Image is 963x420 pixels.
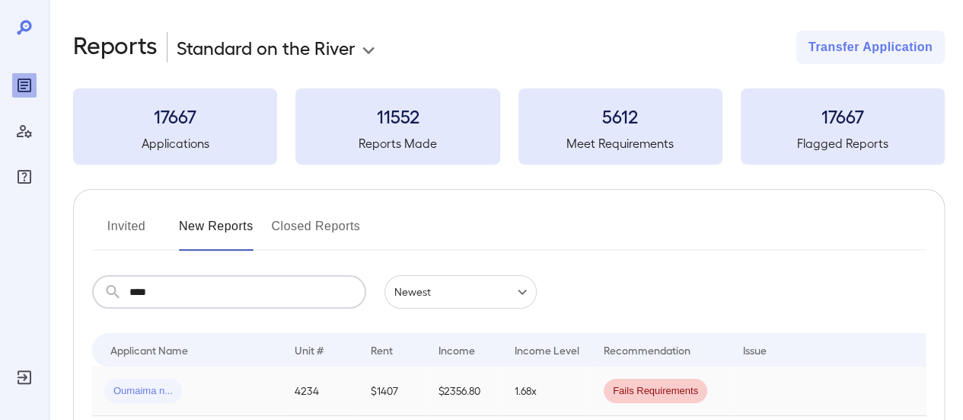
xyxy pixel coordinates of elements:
div: Applicant Name [110,341,188,359]
h5: Reports Made [295,134,499,152]
button: Closed Reports [272,214,361,251]
div: Issue [743,341,767,359]
div: Reports [12,73,37,98]
div: Newest [384,275,537,309]
h5: Applications [73,134,277,152]
div: Log Out [12,365,37,390]
div: FAQ [12,165,37,189]
td: 4234 [282,367,359,416]
button: Transfer Application [796,30,945,64]
td: 1.68x [502,367,592,416]
h3: 17667 [741,104,945,128]
h3: 11552 [295,104,499,128]
span: Fails Requirements [604,384,707,399]
summary: 17667Applications11552Reports Made5612Meet Requirements17667Flagged Reports [73,88,945,165]
td: $2356.80 [426,367,502,416]
td: $1407 [359,367,426,416]
div: Income Level [515,341,579,359]
h3: 17667 [73,104,277,128]
h2: Reports [73,30,158,64]
div: Income [438,341,475,359]
div: Unit # [295,341,324,359]
h5: Meet Requirements [518,134,722,152]
div: Manage Users [12,119,37,143]
button: Invited [92,214,161,251]
p: Standard on the River [177,35,356,59]
div: Recommendation [604,341,690,359]
span: Oumaima n... [104,384,182,399]
div: Rent [371,341,395,359]
h5: Flagged Reports [741,134,945,152]
h3: 5612 [518,104,722,128]
button: New Reports [179,214,254,251]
